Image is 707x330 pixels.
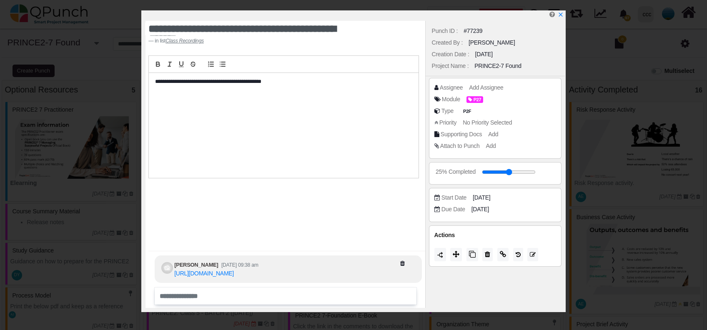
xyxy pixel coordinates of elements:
[463,119,512,126] span: No Priority Selected
[466,96,483,103] span: P27
[466,95,483,104] span: <div><span class="badge badge-secondary" style="background-color: #FA28FF"> <i class="fa fa-tag p...
[464,27,482,35] div: #77239
[441,130,482,139] div: Supporting Docs
[450,248,462,261] button: Move
[440,142,480,150] div: Attach to Punch
[148,37,371,45] footer: in list
[461,108,473,115] span: P2F
[473,193,490,202] span: [DATE]
[469,38,515,47] div: [PERSON_NAME]
[471,205,489,214] span: [DATE]
[174,270,234,277] a: [URL][DOMAIN_NAME]
[469,84,503,91] span: Add Assignee
[558,12,564,17] svg: x
[558,11,564,18] a: x
[441,205,465,214] div: Due Date
[442,95,460,104] div: Module
[474,62,521,70] div: PRINCE2-7 Found
[432,38,463,47] div: Created By :
[482,248,493,261] button: Delete
[434,232,455,238] span: Actions
[513,248,523,261] button: History
[527,248,538,261] button: Edit
[488,131,498,137] span: Add
[436,252,444,259] img: LaQAAAABJRU5ErkJggg==
[549,11,555,17] i: Edit Punch
[440,83,463,92] div: Assignee
[439,118,456,127] div: Priority
[466,248,478,261] button: Copy
[174,262,218,268] b: [PERSON_NAME]
[165,38,204,44] u: Class Recordings
[432,27,458,35] div: Punch ID :
[475,50,493,59] div: [DATE]
[497,248,509,261] button: Copy Link
[432,62,469,70] div: Project Name :
[432,50,469,59] div: Creation Date :
[434,248,446,261] button: Duration should be greater than 1 day to split
[221,262,258,268] small: [DATE] 09:38 am
[441,193,466,202] div: Start Date
[436,167,476,176] div: 25% Completed
[486,142,496,149] span: Add
[165,38,204,44] cite: Source Title
[441,107,454,115] div: Type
